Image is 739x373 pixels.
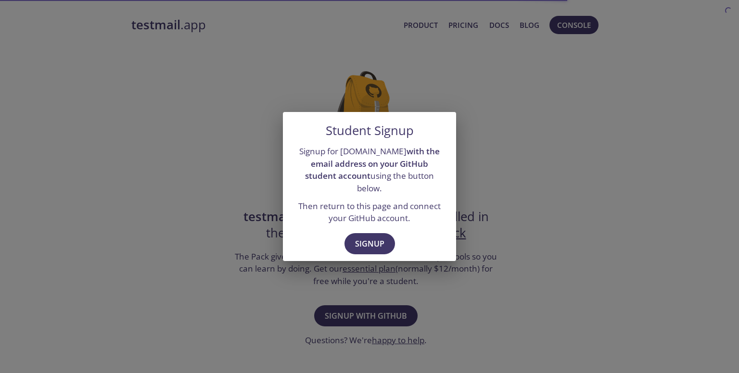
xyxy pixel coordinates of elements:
[355,237,384,250] span: Signup
[344,233,395,254] button: Signup
[294,145,445,195] p: Signup for [DOMAIN_NAME] using the button below.
[305,146,440,181] strong: with the email address on your GitHub student account
[294,200,445,224] p: Then return to this page and connect your GitHub account.
[326,124,414,138] h5: Student Signup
